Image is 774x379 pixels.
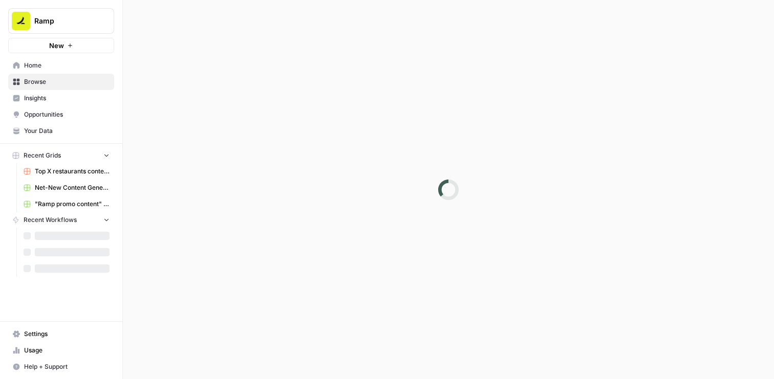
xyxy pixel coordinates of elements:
span: Recent Workflows [24,215,77,225]
a: Your Data [8,123,114,139]
span: Your Data [24,126,110,136]
a: Home [8,57,114,74]
a: Browse [8,74,114,90]
a: Top X restaurants content generator [19,163,114,180]
span: Help + Support [24,362,110,371]
span: Usage [24,346,110,355]
a: Insights [8,90,114,106]
span: Ramp [34,16,96,26]
a: Net-New Content Generator - Grid Template [19,180,114,196]
span: "Ramp promo content" generator -> Publish Sanity updates [35,199,110,209]
a: Settings [8,326,114,342]
span: Top X restaurants content generator [35,167,110,176]
button: Recent Grids [8,148,114,163]
span: Recent Grids [24,151,61,160]
button: Workspace: Ramp [8,8,114,34]
span: Browse [24,77,110,86]
button: New [8,38,114,53]
span: Home [24,61,110,70]
button: Recent Workflows [8,212,114,228]
a: Usage [8,342,114,359]
span: Settings [24,329,110,339]
span: Opportunities [24,110,110,119]
span: New [49,40,64,51]
button: Help + Support [8,359,114,375]
a: Opportunities [8,106,114,123]
span: Insights [24,94,110,103]
span: Net-New Content Generator - Grid Template [35,183,110,192]
a: "Ramp promo content" generator -> Publish Sanity updates [19,196,114,212]
img: Ramp Logo [12,12,30,30]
